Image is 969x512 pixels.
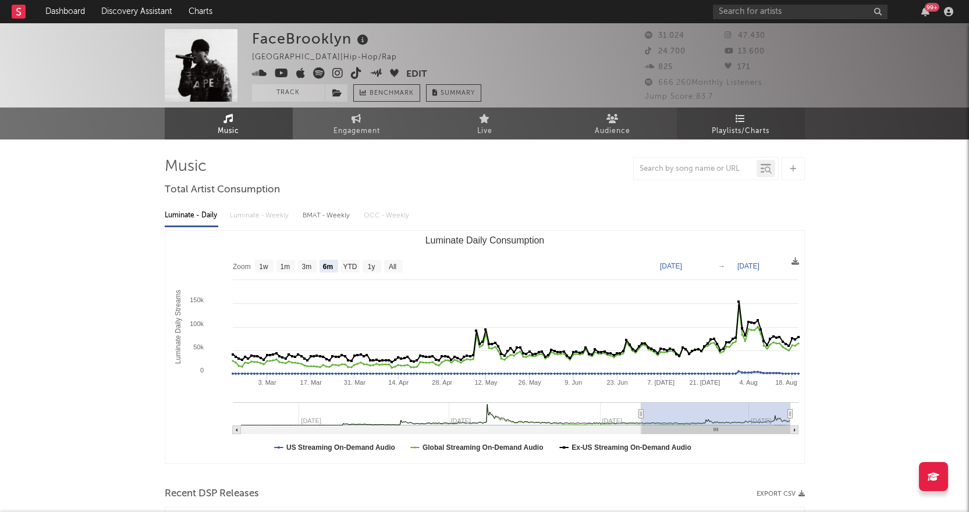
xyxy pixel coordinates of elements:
[165,183,280,197] span: Total Artist Consumption
[280,263,290,271] text: 1m
[775,379,797,386] text: 18. Aug
[713,5,888,19] input: Search for artists
[425,235,544,245] text: Luminate Daily Consumption
[252,29,371,48] div: FaceBrooklyn
[739,379,757,386] text: 4. Aug
[645,32,684,40] span: 31.024
[333,124,380,138] span: Engagement
[303,206,352,225] div: BMAT - Weekly
[421,108,549,139] a: Live
[190,296,204,303] text: 150k
[645,79,762,87] span: 666.260 Monthly Listeners
[370,87,414,101] span: Benchmark
[725,32,765,40] span: 47.430
[165,487,259,501] span: Recent DSP Releases
[660,262,682,270] text: [DATE]
[549,108,677,139] a: Audience
[474,379,498,386] text: 12. May
[293,108,421,139] a: Engagement
[572,443,691,452] text: Ex-US Streaming On-Demand Audio
[200,367,203,374] text: 0
[367,263,375,271] text: 1y
[757,490,805,497] button: Export CSV
[286,443,395,452] text: US Streaming On-Demand Audio
[406,67,427,82] button: Edit
[645,48,686,55] span: 24.700
[259,263,268,271] text: 1w
[165,231,804,463] svg: Luminate Daily Consumption
[252,84,325,102] button: Track
[689,379,720,386] text: 21. [DATE]
[343,263,357,271] text: YTD
[343,379,365,386] text: 31. Mar
[233,263,251,271] text: Zoom
[422,443,543,452] text: Global Streaming On-Demand Audio
[606,379,627,386] text: 23. Jun
[647,379,675,386] text: 7. [DATE]
[174,290,182,364] text: Luminate Daily Streams
[565,379,582,386] text: 9. Jun
[193,343,204,350] text: 50k
[725,63,750,71] span: 171
[737,262,759,270] text: [DATE]
[712,124,769,138] span: Playlists/Charts
[252,51,410,65] div: [GEOGRAPHIC_DATA] | Hip-Hop/Rap
[388,263,396,271] text: All
[258,379,276,386] text: 3. Mar
[645,63,673,71] span: 825
[595,124,630,138] span: Audience
[718,262,725,270] text: →
[725,48,765,55] span: 13.600
[301,263,311,271] text: 3m
[353,84,420,102] a: Benchmark
[634,164,757,174] input: Search by song name or URL
[165,108,293,139] a: Music
[677,108,805,139] a: Playlists/Charts
[477,124,492,138] span: Live
[388,379,409,386] text: 14. Apr
[432,379,452,386] text: 28. Apr
[921,7,929,16] button: 99+
[300,379,322,386] text: 17. Mar
[645,93,713,101] span: Jump Score: 83.7
[322,263,332,271] text: 6m
[925,3,939,12] div: 99 +
[165,206,218,225] div: Luminate - Daily
[441,90,475,96] span: Summary
[190,320,204,327] text: 100k
[218,124,239,138] span: Music
[518,379,541,386] text: 26. May
[426,84,481,102] button: Summary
